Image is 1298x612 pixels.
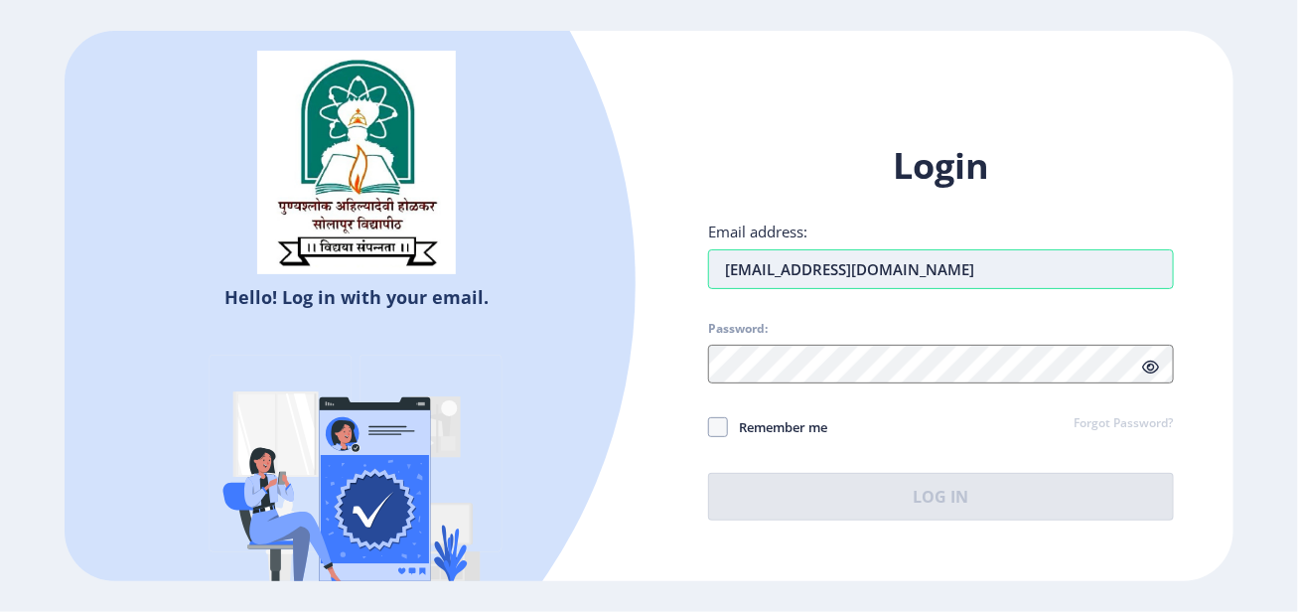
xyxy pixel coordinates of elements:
span: Remember me [728,415,827,439]
h1: Login [708,142,1173,190]
label: Email address: [708,222,807,241]
label: Password: [708,321,768,337]
a: Forgot Password? [1075,415,1174,433]
button: Log In [708,473,1173,521]
img: sulogo.png [257,51,456,275]
input: Email address [708,249,1173,289]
